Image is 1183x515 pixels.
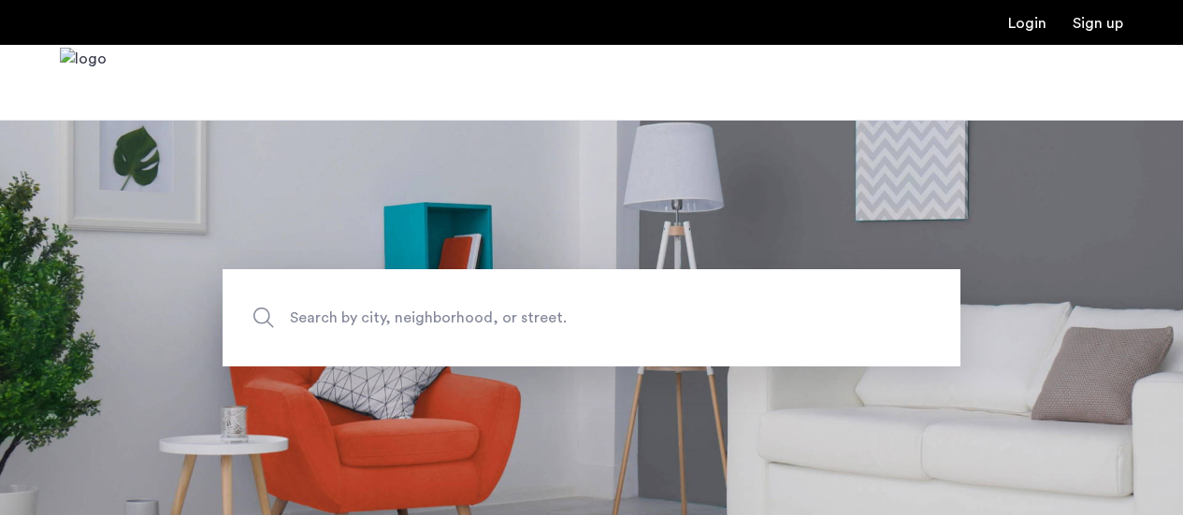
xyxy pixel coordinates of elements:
[223,269,960,366] input: Apartment Search
[60,48,107,118] img: logo
[290,305,806,330] span: Search by city, neighborhood, or street.
[1073,16,1123,31] a: Registration
[1008,16,1046,31] a: Login
[60,48,107,118] a: Cazamio Logo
